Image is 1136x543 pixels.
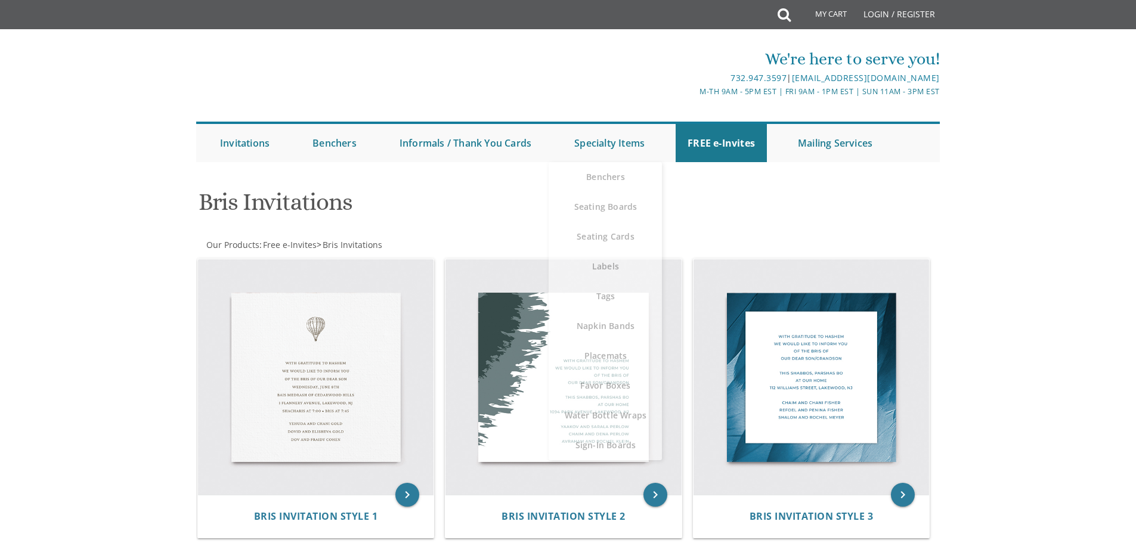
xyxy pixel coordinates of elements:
span: Bris Invitation Style 1 [254,510,378,523]
span: Bris Invitation Style 3 [750,510,874,523]
img: Bris Invitation Style 1 [198,259,434,495]
a: keyboard_arrow_right [891,483,915,507]
a: Specialty Items [562,124,657,162]
a: Informals / Thank You Cards [388,124,543,162]
a: Free e-Invites [262,239,317,250]
div: We're here to serve you! [445,47,940,71]
a: Bris Invitation Style 1 [254,511,378,522]
a: Benchers [301,124,369,162]
a: Our Products [205,239,259,250]
a: Napkin Bands [549,311,662,341]
a: Tags [549,281,662,311]
div: M-Th 9am - 5pm EST | Fri 9am - 1pm EST | Sun 11am - 3pm EST [445,85,940,98]
span: Bris Invitations [323,239,382,250]
a: Benchers [549,162,662,192]
img: Bris Invitation Style 3 [694,259,930,495]
a: Bris Invitation Style 3 [750,511,874,522]
span: Free e-Invites [263,239,317,250]
a: My Cart [790,1,855,31]
a: Sign-In Boards [549,430,662,460]
a: [EMAIL_ADDRESS][DOMAIN_NAME] [792,72,940,83]
a: Seating Cards [549,222,662,252]
div: | [445,71,940,85]
a: Placemats [549,341,662,371]
span: Bris Invitation Style 2 [502,510,626,523]
a: Mailing Services [786,124,884,162]
a: Favor Boxes [549,371,662,401]
a: Bris Invitation Style 2 [502,511,626,522]
a: keyboard_arrow_right [395,483,419,507]
a: 732.947.3597 [730,72,787,83]
a: Water Bottle Wraps [549,401,662,430]
a: FREE e-Invites [676,124,767,162]
a: keyboard_arrow_right [643,483,667,507]
h1: Bris Invitations [199,189,685,224]
a: Invitations [208,124,281,162]
a: Seating Boards [549,192,662,222]
div: : [196,239,568,251]
a: Bris Invitations [321,239,382,250]
span: > [317,239,382,250]
img: Bris Invitation Style 2 [445,259,682,495]
a: Labels [549,252,662,281]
